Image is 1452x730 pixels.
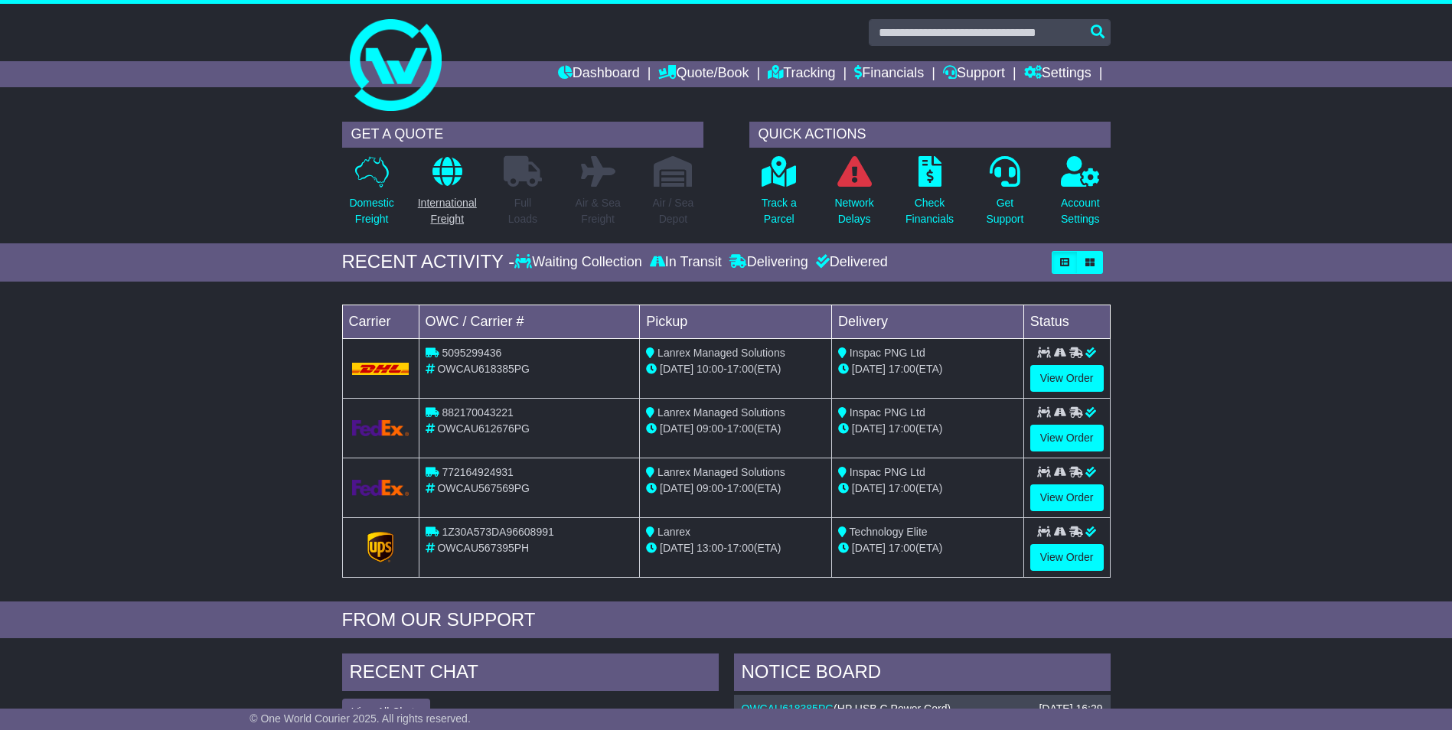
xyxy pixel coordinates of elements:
[837,702,948,715] span: HP USB C Power Cord
[1023,305,1110,338] td: Status
[1030,365,1104,392] a: View Order
[889,363,915,375] span: 17:00
[437,482,530,494] span: OWCAU567569PG
[985,155,1024,236] a: GetSupport
[852,482,886,494] span: [DATE]
[854,61,924,87] a: Financials
[646,254,726,271] div: In Transit
[437,542,529,554] span: OWCAU567395PH
[352,420,409,436] img: GetCarrierServiceLogo
[1060,155,1101,236] a: AccountSettings
[646,540,825,556] div: - (ETA)
[742,702,834,715] a: OWCAU618385PG
[697,363,723,375] span: 10:00
[762,195,797,227] p: Track a Parcel
[1030,544,1104,571] a: View Order
[657,347,785,359] span: Lanrex Managed Solutions
[742,702,1103,715] div: ( )
[514,254,645,271] div: Waiting Collection
[646,481,825,497] div: - (ETA)
[342,609,1111,631] div: FROM OUR SUPPORT
[1024,61,1091,87] a: Settings
[838,421,1017,437] div: (ETA)
[352,363,409,375] img: DHL.png
[1030,484,1104,511] a: View Order
[697,482,723,494] span: 09:00
[761,155,798,236] a: Track aParcel
[727,422,754,435] span: 17:00
[1039,702,1102,715] div: [DATE] 16:29
[352,480,409,496] img: GetCarrierServiceLogo
[657,526,690,538] span: Lanrex
[342,699,430,725] button: View All Chats
[646,421,825,437] div: - (ETA)
[749,122,1111,148] div: QUICK ACTIONS
[734,653,1111,695] div: NOTICE BOARD
[657,466,785,478] span: Lanrex Managed Solutions
[834,155,874,236] a: NetworkDelays
[889,542,915,554] span: 17:00
[442,347,501,359] span: 5095299436
[831,305,1023,338] td: Delivery
[348,155,394,236] a: DomesticFreight
[442,466,513,478] span: 772164924931
[727,482,754,494] span: 17:00
[889,422,915,435] span: 17:00
[367,532,393,562] img: GetCarrierServiceLogo
[727,542,754,554] span: 17:00
[437,363,530,375] span: OWCAU618385PG
[838,361,1017,377] div: (ETA)
[558,61,640,87] a: Dashboard
[986,195,1023,227] p: Get Support
[727,363,754,375] span: 17:00
[658,61,749,87] a: Quote/Book
[1030,425,1104,451] a: View Order
[852,363,886,375] span: [DATE]
[640,305,832,338] td: Pickup
[850,526,928,538] span: Technology Elite
[657,406,785,419] span: Lanrex Managed Solutions
[697,542,723,554] span: 13:00
[697,422,723,435] span: 09:00
[850,347,925,359] span: Inspac PNG Ltd
[905,195,954,227] p: Check Financials
[437,422,530,435] span: OWCAU612676PG
[838,481,1017,497] div: (ETA)
[442,406,513,419] span: 882170043221
[250,712,471,725] span: © One World Courier 2025. All rights reserved.
[504,195,542,227] p: Full Loads
[852,542,886,554] span: [DATE]
[660,363,693,375] span: [DATE]
[653,195,694,227] p: Air / Sea Depot
[838,540,1017,556] div: (ETA)
[342,251,515,273] div: RECENT ACTIVITY -
[342,653,719,695] div: RECENT CHAT
[850,406,925,419] span: Inspac PNG Ltd
[646,361,825,377] div: - (ETA)
[768,61,835,87] a: Tracking
[349,195,393,227] p: Domestic Freight
[418,195,477,227] p: International Freight
[1061,195,1100,227] p: Account Settings
[342,305,419,338] td: Carrier
[417,155,478,236] a: InternationalFreight
[419,305,640,338] td: OWC / Carrier #
[576,195,621,227] p: Air & Sea Freight
[660,482,693,494] span: [DATE]
[889,482,915,494] span: 17:00
[660,422,693,435] span: [DATE]
[442,526,553,538] span: 1Z30A573DA96608991
[850,466,925,478] span: Inspac PNG Ltd
[834,195,873,227] p: Network Delays
[726,254,812,271] div: Delivering
[852,422,886,435] span: [DATE]
[905,155,954,236] a: CheckFinancials
[812,254,888,271] div: Delivered
[342,122,703,148] div: GET A QUOTE
[943,61,1005,87] a: Support
[660,542,693,554] span: [DATE]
